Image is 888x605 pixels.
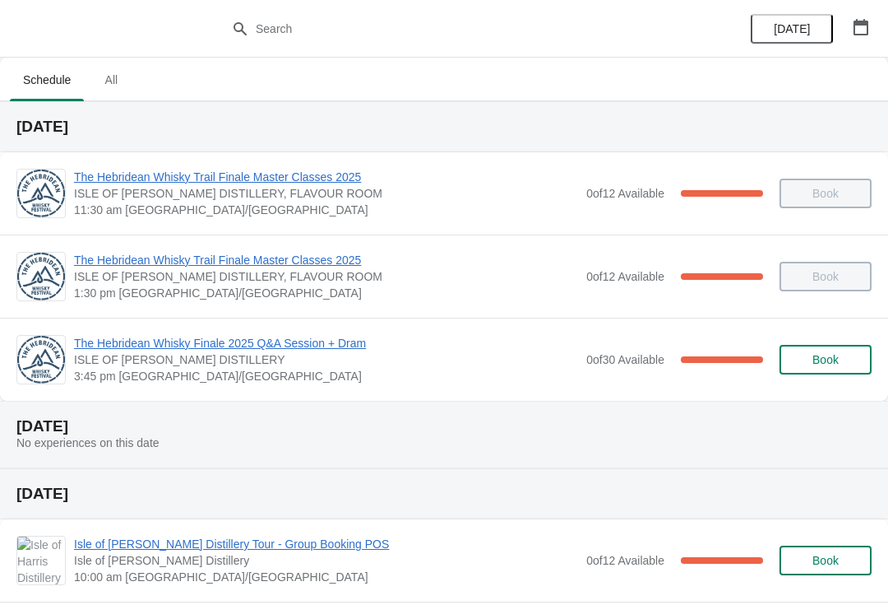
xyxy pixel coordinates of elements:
span: ISLE OF [PERSON_NAME] DISTILLERY [74,351,578,368]
span: The Hebridean Whisky Finale 2025 Q&A Session + Dram [74,335,578,351]
h2: [DATE] [16,418,872,435]
h2: [DATE] [16,486,872,502]
span: 0 of 12 Available [586,270,664,283]
span: Isle of [PERSON_NAME] Distillery [74,552,578,569]
img: Isle of Harris Distillery Tour - Group Booking POS | Isle of Harris Distillery | 10:00 am Europe/... [17,537,65,584]
img: The Hebridean Whisky Trail Finale Master Classes 2025 | ISLE OF HARRIS DISTILLERY, FLAVOUR ROOM |... [17,170,65,217]
span: 1:30 pm [GEOGRAPHIC_DATA]/[GEOGRAPHIC_DATA] [74,285,578,301]
span: 10:00 am [GEOGRAPHIC_DATA]/[GEOGRAPHIC_DATA] [74,569,578,585]
button: [DATE] [751,14,833,44]
img: The Hebridean Whisky Finale 2025 Q&A Session + Dram | ISLE OF HARRIS DISTILLERY | 3:45 pm Europe/... [17,336,65,384]
span: 3:45 pm [GEOGRAPHIC_DATA]/[GEOGRAPHIC_DATA] [74,368,578,384]
span: Schedule [10,65,84,95]
img: The Hebridean Whisky Trail Finale Master Classes 2025 | ISLE OF HARRIS DISTILLERY, FLAVOUR ROOM |... [17,253,65,300]
span: 0 of 12 Available [586,554,664,567]
span: The Hebridean Whisky Trail Finale Master Classes 2025 [74,169,578,185]
span: All [90,65,132,95]
button: Book [779,345,872,375]
span: ISLE OF [PERSON_NAME] DISTILLERY, FLAVOUR ROOM [74,268,578,285]
h2: [DATE] [16,119,872,135]
button: Book [779,546,872,575]
span: 0 of 30 Available [586,353,664,366]
input: Search [255,14,666,44]
span: The Hebridean Whisky Trail Finale Master Classes 2025 [74,252,578,268]
span: No experiences on this date [16,436,160,449]
span: Book [812,554,839,567]
span: ISLE OF [PERSON_NAME] DISTILLERY, FLAVOUR ROOM [74,185,578,202]
span: 0 of 12 Available [586,187,664,200]
span: 11:30 am [GEOGRAPHIC_DATA]/[GEOGRAPHIC_DATA] [74,202,578,218]
span: [DATE] [774,22,810,35]
span: Book [812,353,839,366]
span: Isle of [PERSON_NAME] Distillery Tour - Group Booking POS [74,536,578,552]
